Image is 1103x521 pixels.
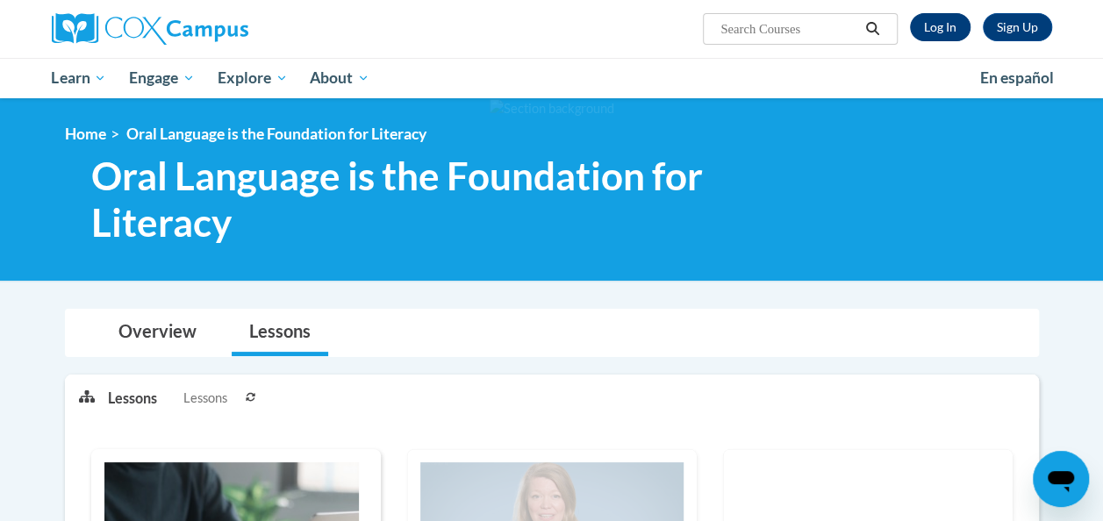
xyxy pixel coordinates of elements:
a: Lessons [232,310,328,356]
span: About [310,68,369,89]
button: Search [859,18,885,39]
div: Main menu [39,58,1065,98]
span: En español [980,68,1054,87]
a: Register [983,13,1052,41]
a: Cox Campus [52,13,368,45]
input: Search Courses [719,18,859,39]
iframe: Button to launch messaging window [1033,451,1089,507]
img: Cox Campus [52,13,248,45]
a: En español [969,60,1065,96]
img: Section background [490,99,614,118]
span: Oral Language is the Foundation for Literacy [126,125,426,143]
a: Engage [118,58,206,98]
a: Overview [101,310,214,356]
span: Lessons [183,389,227,408]
a: Learn [40,58,118,98]
p: Lessons [108,389,157,408]
span: Oral Language is the Foundation for Literacy [91,153,815,246]
a: Log In [910,13,970,41]
a: About [298,58,381,98]
span: Explore [218,68,288,89]
a: Explore [206,58,299,98]
a: Home [65,125,106,143]
span: Learn [51,68,106,89]
span: Engage [129,68,195,89]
